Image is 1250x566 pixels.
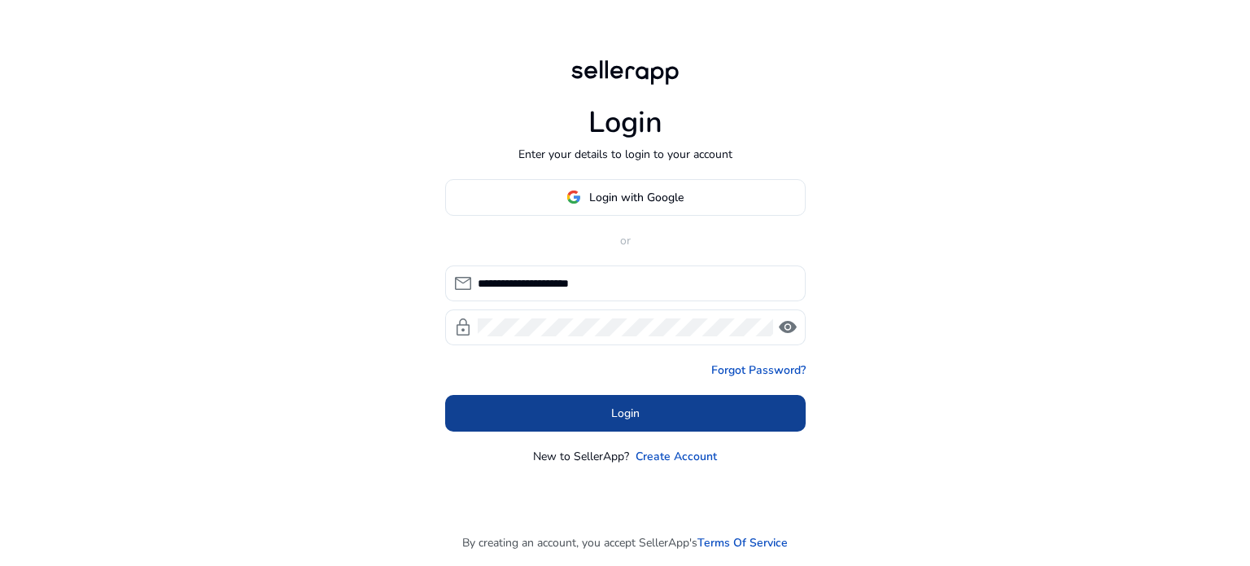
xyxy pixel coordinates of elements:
[453,274,473,293] span: mail
[518,146,732,163] p: Enter your details to login to your account
[566,190,581,204] img: google-logo.svg
[697,534,788,551] a: Terms Of Service
[611,405,640,422] span: Login
[589,189,684,206] span: Login with Google
[588,105,662,140] h1: Login
[445,179,806,216] button: Login with Google
[453,318,473,337] span: lock
[711,362,806,379] a: Forgot Password?
[778,318,798,337] span: visibility
[445,395,806,432] button: Login
[445,232,806,249] p: or
[533,448,629,465] p: New to SellerApp?
[636,448,717,465] a: Create Account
